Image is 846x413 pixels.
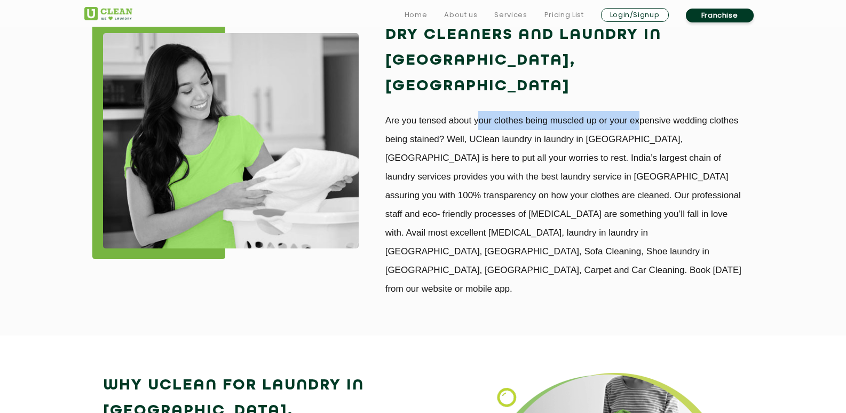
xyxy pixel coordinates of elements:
p: Are you tensed about your clothes being muscled up or your expensive wedding clothes being staine... [385,111,744,298]
img: store_pg_img.jpg [103,33,359,248]
a: Franchise [686,9,754,22]
a: Services [494,9,527,21]
a: Home [405,9,428,21]
h2: Dry Cleaners and Laundry in [GEOGRAPHIC_DATA], [GEOGRAPHIC_DATA] [385,22,744,99]
a: Pricing List [544,9,584,21]
a: About us [444,9,477,21]
a: Login/Signup [601,8,669,22]
img: UClean Laundry and Dry Cleaning [84,7,132,20]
